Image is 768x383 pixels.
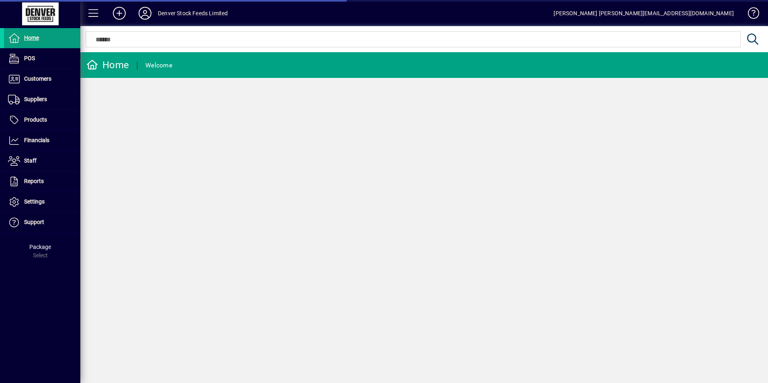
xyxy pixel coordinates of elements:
[24,198,45,205] span: Settings
[24,219,44,225] span: Support
[29,244,51,250] span: Package
[145,59,172,72] div: Welcome
[4,110,80,130] a: Products
[106,6,132,20] button: Add
[24,157,37,164] span: Staff
[4,49,80,69] a: POS
[4,212,80,232] a: Support
[742,2,758,28] a: Knowledge Base
[24,55,35,61] span: POS
[24,137,49,143] span: Financials
[4,151,80,171] a: Staff
[132,6,158,20] button: Profile
[554,7,734,20] div: [PERSON_NAME] [PERSON_NAME][EMAIL_ADDRESS][DOMAIN_NAME]
[4,69,80,89] a: Customers
[24,116,47,123] span: Products
[24,178,44,184] span: Reports
[24,96,47,102] span: Suppliers
[4,90,80,110] a: Suppliers
[24,75,51,82] span: Customers
[158,7,228,20] div: Denver Stock Feeds Limited
[24,35,39,41] span: Home
[4,171,80,191] a: Reports
[4,192,80,212] a: Settings
[86,59,129,71] div: Home
[4,130,80,151] a: Financials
